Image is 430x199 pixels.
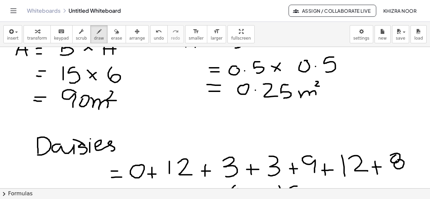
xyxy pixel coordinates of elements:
[171,36,180,41] span: redo
[27,7,60,14] a: Whiteboards
[72,25,91,43] button: scrub
[126,25,149,43] button: arrange
[111,36,122,41] span: erase
[411,25,427,43] button: load
[172,28,179,36] i: redo
[383,8,417,14] span: Khizra Noor
[154,36,164,41] span: undo
[50,25,73,43] button: keyboardkeypad
[294,8,371,14] span: Assign / Collaborate Live
[189,36,204,41] span: smaller
[167,25,184,43] button: redoredo
[211,36,222,41] span: larger
[90,25,108,43] button: draw
[375,25,391,43] button: new
[76,36,87,41] span: scrub
[213,28,220,36] i: format_size
[129,36,145,41] span: arrange
[353,36,370,41] span: settings
[54,36,69,41] span: keypad
[24,25,51,43] button: transform
[27,36,47,41] span: transform
[207,25,226,43] button: format_sizelarger
[3,25,22,43] button: insert
[414,36,423,41] span: load
[392,25,409,43] button: save
[350,25,373,43] button: settings
[107,25,126,43] button: erase
[150,25,168,43] button: undoundo
[193,28,199,36] i: format_size
[378,36,387,41] span: new
[185,25,207,43] button: format_sizesmaller
[231,36,251,41] span: fullscreen
[94,36,104,41] span: draw
[156,28,162,36] i: undo
[289,5,376,17] button: Assign / Collaborate Live
[7,36,18,41] span: insert
[396,36,405,41] span: save
[227,25,254,43] button: fullscreen
[378,5,422,17] button: Khizra Noor
[8,5,19,16] button: Toggle navigation
[58,28,64,36] i: keyboard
